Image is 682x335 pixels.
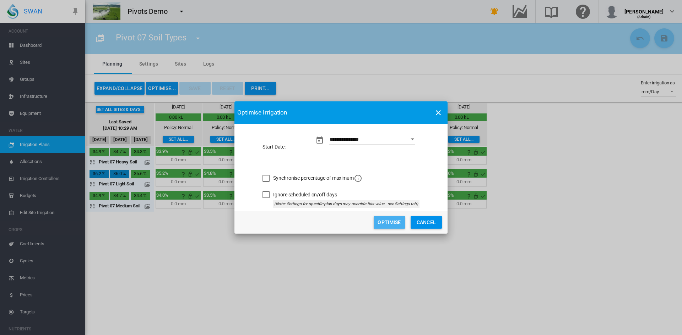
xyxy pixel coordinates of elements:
[411,216,442,229] button: Cancel
[262,174,362,183] md-checkbox: Synchronise percentage of maximum
[406,133,419,146] button: Open calendar
[273,191,337,199] div: Ignore scheduled on/off days
[354,174,362,183] md-icon: icon-information-outline
[273,175,362,181] span: Synchronise percentage of maximum
[273,200,420,208] div: (Note: Settings for specific plan days may override this value - see Settings tab)
[234,101,448,234] md-dialog: Start Date: ...
[374,216,405,229] button: Optimise
[313,133,327,147] button: md-calendar
[262,191,337,198] md-checkbox: Ignore scheduled on/off days
[434,108,443,117] md-icon: icon-close
[262,144,309,151] label: Start Date:
[237,108,287,117] span: Optimise Irrigation
[431,106,445,120] button: icon-close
